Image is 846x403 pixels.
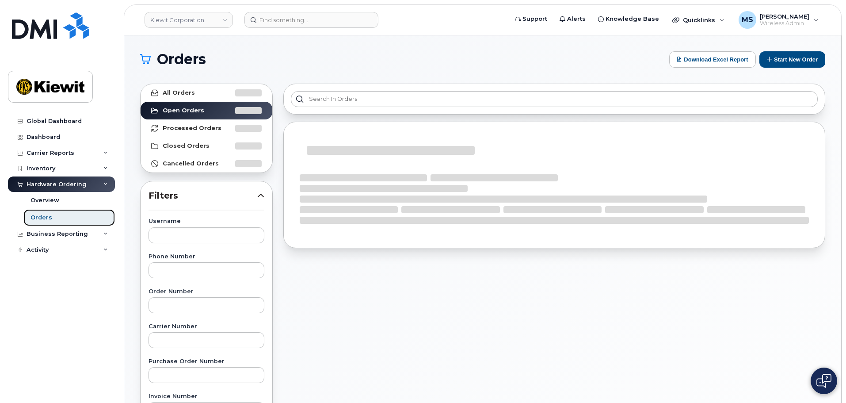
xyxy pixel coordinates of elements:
[759,51,825,68] button: Start New Order
[149,289,264,295] label: Order Number
[149,324,264,330] label: Carrier Number
[141,84,272,102] a: All Orders
[816,374,831,388] img: Open chat
[157,53,206,66] span: Orders
[149,189,257,202] span: Filters
[669,51,756,68] button: Download Excel Report
[149,394,264,399] label: Invoice Number
[149,254,264,260] label: Phone Number
[163,125,221,132] strong: Processed Orders
[141,119,272,137] a: Processed Orders
[163,107,204,114] strong: Open Orders
[141,155,272,173] a: Cancelled Orders
[163,89,195,96] strong: All Orders
[149,219,264,224] label: Username
[141,102,272,119] a: Open Orders
[149,359,264,365] label: Purchase Order Number
[141,137,272,155] a: Closed Orders
[291,91,818,107] input: Search in orders
[163,160,219,167] strong: Cancelled Orders
[163,142,210,150] strong: Closed Orders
